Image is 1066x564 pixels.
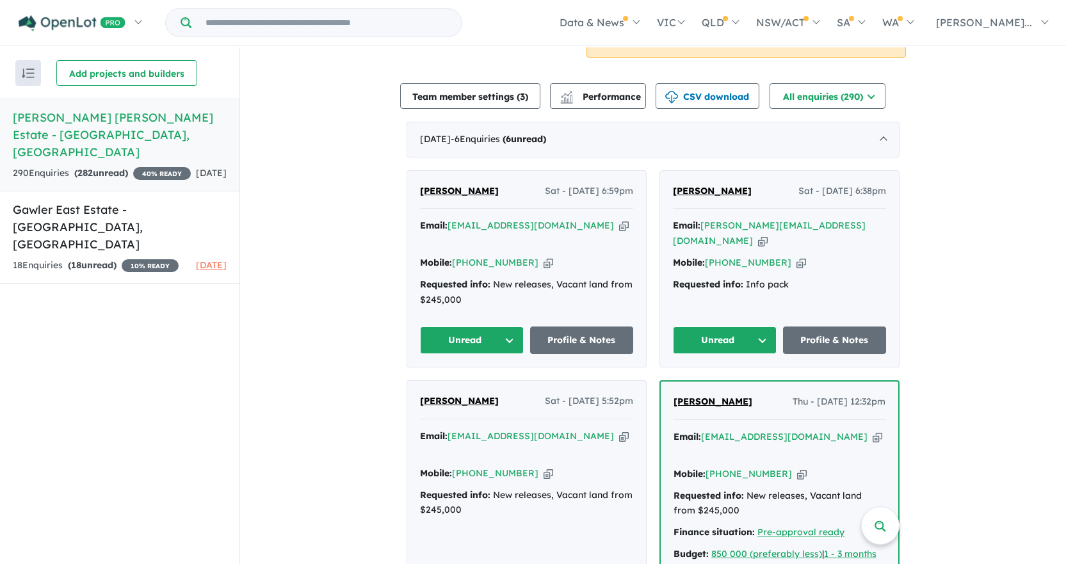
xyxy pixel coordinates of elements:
[13,201,227,253] h5: Gawler East Estate - [GEOGRAPHIC_DATA] , [GEOGRAPHIC_DATA]
[13,166,191,181] div: 290 Enquir ies
[758,234,768,248] button: Copy
[673,277,886,293] div: Info pack
[673,185,752,197] span: [PERSON_NAME]
[674,548,709,560] strong: Budget:
[705,257,791,268] a: [PHONE_NUMBER]
[530,326,634,354] a: Profile & Notes
[674,547,885,562] div: |
[420,326,524,354] button: Unread
[420,467,452,479] strong: Mobile:
[506,133,511,145] span: 6
[13,109,227,161] h5: [PERSON_NAME] [PERSON_NAME] Estate - [GEOGRAPHIC_DATA] , [GEOGRAPHIC_DATA]
[19,15,125,31] img: Openlot PRO Logo White
[674,431,701,442] strong: Email:
[796,256,806,270] button: Copy
[452,467,538,479] a: [PHONE_NUMBER]
[560,95,573,103] img: bar-chart.svg
[194,9,459,36] input: Try estate name, suburb, builder or developer
[68,259,117,271] strong: ( unread)
[420,488,633,519] div: New releases, Vacant land from $245,000
[673,326,777,354] button: Unread
[545,184,633,199] span: Sat - [DATE] 6:59pm
[451,133,546,145] span: - 6 Enquir ies
[711,548,822,560] a: 850 000 (preferably less)
[824,548,876,560] a: 1 - 3 months
[196,167,227,179] span: [DATE]
[407,122,900,157] div: [DATE]
[561,91,572,98] img: line-chart.svg
[562,91,641,102] span: Performance
[420,278,490,290] strong: Requested info:
[674,468,706,479] strong: Mobile:
[503,133,546,145] strong: ( unread)
[420,277,633,308] div: New releases, Vacant land from $245,000
[674,396,752,407] span: [PERSON_NAME]
[133,167,191,180] span: 40 % READY
[936,16,1032,29] span: [PERSON_NAME]...
[420,395,499,407] span: [PERSON_NAME]
[550,83,646,109] button: Performance
[673,278,743,290] strong: Requested info:
[674,488,885,519] div: New releases, Vacant land from $245,000
[673,220,866,246] a: [PERSON_NAME][EMAIL_ADDRESS][DOMAIN_NAME]
[122,259,179,272] span: 10 % READY
[13,258,179,273] div: 18 Enquir ies
[448,220,614,231] a: [EMAIL_ADDRESS][DOMAIN_NAME]
[420,430,448,442] strong: Email:
[665,91,678,104] img: download icon
[674,490,744,501] strong: Requested info:
[673,257,705,268] strong: Mobile:
[673,184,752,199] a: [PERSON_NAME]
[757,526,844,538] a: Pre-approval ready
[544,256,553,270] button: Copy
[701,431,868,442] a: [EMAIL_ADDRESS][DOMAIN_NAME]
[448,430,614,442] a: [EMAIL_ADDRESS][DOMAIN_NAME]
[798,184,886,199] span: Sat - [DATE] 6:38pm
[544,467,553,480] button: Copy
[22,68,35,78] img: sort.svg
[56,60,197,86] button: Add projects and builders
[673,220,700,231] strong: Email:
[770,83,885,109] button: All enquiries (290)
[656,83,759,109] button: CSV download
[783,326,887,354] a: Profile & Notes
[619,430,629,443] button: Copy
[74,167,128,179] strong: ( unread)
[71,259,81,271] span: 18
[420,257,452,268] strong: Mobile:
[400,83,540,109] button: Team member settings (3)
[196,259,227,271] span: [DATE]
[545,394,633,409] span: Sat - [DATE] 5:52pm
[420,185,499,197] span: [PERSON_NAME]
[420,489,490,501] strong: Requested info:
[797,467,807,481] button: Copy
[793,394,885,410] span: Thu - [DATE] 12:32pm
[706,468,792,479] a: [PHONE_NUMBER]
[420,184,499,199] a: [PERSON_NAME]
[873,430,882,444] button: Copy
[674,394,752,410] a: [PERSON_NAME]
[77,167,93,179] span: 282
[520,91,525,102] span: 3
[619,219,629,232] button: Copy
[420,394,499,409] a: [PERSON_NAME]
[452,257,538,268] a: [PHONE_NUMBER]
[674,526,755,538] strong: Finance situation:
[420,220,448,231] strong: Email:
